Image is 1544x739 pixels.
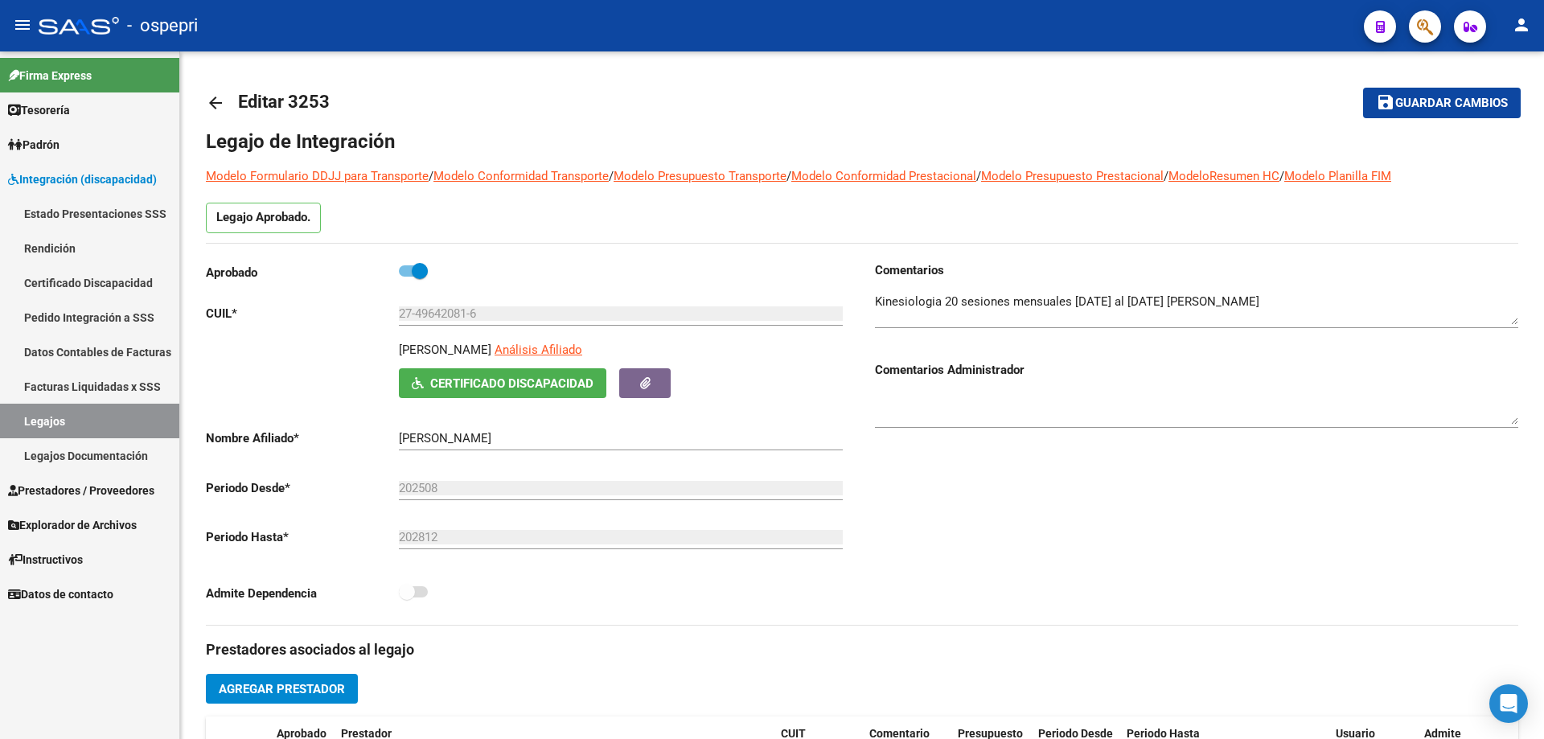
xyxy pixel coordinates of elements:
p: Aprobado [206,264,399,281]
mat-icon: person [1512,15,1531,35]
span: Guardar cambios [1395,96,1508,111]
span: Certificado Discapacidad [430,376,593,391]
p: Periodo Desde [206,479,399,497]
a: Modelo Presupuesto Transporte [614,169,786,183]
p: Nombre Afiliado [206,429,399,447]
span: Tesorería [8,101,70,119]
h3: Comentarios Administrador [875,361,1518,379]
a: Modelo Conformidad Transporte [433,169,609,183]
h3: Comentarios [875,261,1518,279]
span: Padrón [8,136,60,154]
p: CUIL [206,305,399,322]
span: - ospepri [127,8,198,43]
a: Modelo Conformidad Prestacional [791,169,976,183]
span: Prestadores / Proveedores [8,482,154,499]
h3: Prestadores asociados al legajo [206,638,1518,661]
p: Admite Dependencia [206,585,399,602]
a: Modelo Formulario DDJJ para Transporte [206,169,429,183]
h1: Legajo de Integración [206,129,1518,154]
mat-icon: arrow_back [206,93,225,113]
span: Agregar Prestador [219,682,345,696]
button: Agregar Prestador [206,674,358,704]
a: Modelo Presupuesto Prestacional [981,169,1164,183]
a: ModeloResumen HC [1168,169,1279,183]
span: Explorador de Archivos [8,516,137,534]
button: Certificado Discapacidad [399,368,606,398]
a: Modelo Planilla FIM [1284,169,1391,183]
span: Análisis Afiliado [495,343,582,357]
span: Firma Express [8,67,92,84]
span: Datos de contacto [8,585,113,603]
mat-icon: save [1376,92,1395,112]
p: [PERSON_NAME] [399,341,491,359]
mat-icon: menu [13,15,32,35]
span: Integración (discapacidad) [8,170,157,188]
button: Guardar cambios [1363,88,1521,117]
span: Instructivos [8,551,83,569]
p: Legajo Aprobado. [206,203,321,233]
div: Open Intercom Messenger [1489,684,1528,723]
p: Periodo Hasta [206,528,399,546]
span: Editar 3253 [238,92,330,112]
